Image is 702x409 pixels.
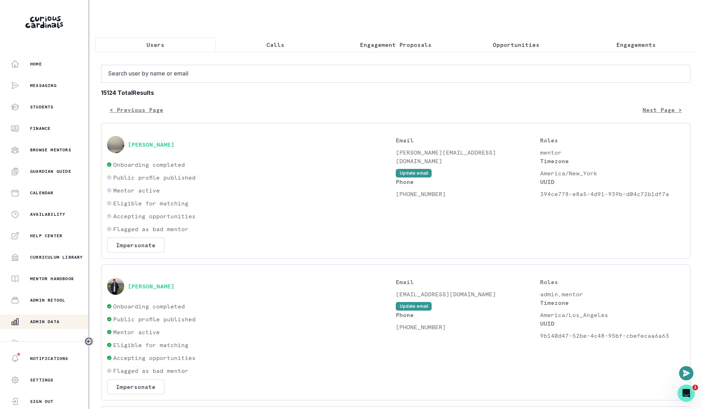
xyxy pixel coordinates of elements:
[30,319,59,325] p: Admin Data
[266,40,284,49] p: Calls
[30,356,68,361] p: Notifications
[128,141,174,148] button: [PERSON_NAME]
[540,319,684,328] p: UUID
[30,83,57,88] p: Messaging
[30,399,54,404] p: Sign Out
[107,379,164,394] button: Impersonate
[540,177,684,186] p: UUID
[634,103,691,117] button: Next Page >
[540,148,684,157] p: mentor
[692,385,698,390] span: 1
[113,315,196,323] p: Public profile published
[84,337,93,346] button: Toggle sidebar
[396,323,540,331] p: [PHONE_NUMBER]
[679,366,693,380] button: Open or close messaging widget
[396,177,540,186] p: Phone
[30,61,42,67] p: Home
[540,298,684,307] p: Timezone
[540,157,684,165] p: Timezone
[30,190,54,196] p: Calendar
[107,238,164,253] button: Impersonate
[30,126,51,131] p: Finance
[101,103,172,117] button: < Previous Page
[678,385,695,402] iframe: Intercom live chat
[493,40,539,49] p: Opportunities
[113,225,188,233] p: Flagged as bad mentor
[396,311,540,319] p: Phone
[360,40,432,49] p: Engagement Proposals
[396,136,540,145] p: Email
[113,328,160,336] p: Mentor active
[113,341,188,349] p: Eligible for matching
[113,366,188,375] p: Flagged as bad mentor
[540,190,684,198] p: 394ce778-e8a5-4d91-939b-d04c72b1df7a
[540,331,684,340] p: 9b140d47-52be-4c48-95bf-cbefecaa6a63
[30,377,54,383] p: Settings
[30,233,62,239] p: Help Center
[30,169,71,174] p: Guardian Guide
[396,290,540,298] p: [EMAIL_ADDRESS][DOMAIN_NAME]
[113,302,185,311] p: Onboarding completed
[113,199,188,208] p: Eligible for matching
[540,311,684,319] p: America/Los_Angeles
[113,354,196,362] p: Accepting opportunities
[113,186,160,195] p: Mentor active
[396,169,432,177] button: Update email
[540,290,684,298] p: admin,mentor
[30,276,74,282] p: Mentor Handbook
[128,283,174,290] button: [PERSON_NAME]
[25,16,63,28] img: Curious Cardinals Logo
[30,297,65,303] p: Admin Retool
[540,278,684,286] p: Roles
[30,254,83,260] p: Curriculum Library
[113,173,196,182] p: Public profile published
[30,147,71,153] p: Browse Mentors
[101,88,691,97] b: 15124 Total Results
[30,340,54,346] p: Matching
[30,104,54,110] p: Students
[113,212,196,220] p: Accepting opportunities
[540,136,684,145] p: Roles
[113,160,185,169] p: Onboarding completed
[396,190,540,198] p: [PHONE_NUMBER]
[30,211,65,217] p: Availability
[616,40,656,49] p: Engagements
[396,148,540,165] p: [PERSON_NAME][EMAIL_ADDRESS][DOMAIN_NAME]
[540,169,684,177] p: America/New_York
[146,40,164,49] p: Users
[396,302,432,311] button: Update email
[396,278,540,286] p: Email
